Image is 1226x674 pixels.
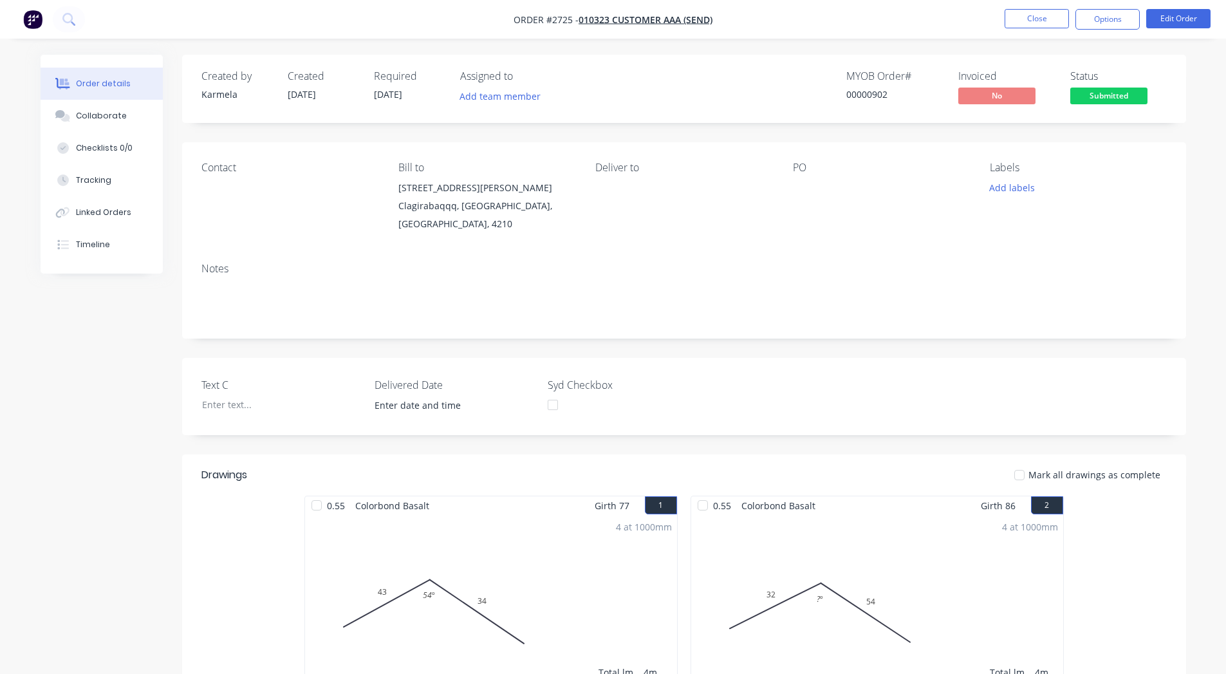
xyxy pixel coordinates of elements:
[958,88,1036,104] span: No
[1075,9,1140,30] button: Options
[76,239,110,250] div: Timeline
[981,496,1016,515] span: Girth 86
[374,70,445,82] div: Required
[366,396,526,415] input: Enter date and time
[846,70,943,82] div: MYOB Order #
[460,88,548,105] button: Add team member
[23,10,42,29] img: Factory
[201,70,272,82] div: Created by
[76,174,111,186] div: Tracking
[1070,70,1167,82] div: Status
[398,162,575,174] div: Bill to
[41,164,163,196] button: Tracking
[708,496,736,515] span: 0.55
[1146,9,1211,28] button: Edit Order
[398,179,575,197] div: [STREET_ADDRESS][PERSON_NAME]
[41,132,163,164] button: Checklists 0/0
[736,496,821,515] span: Colorbond Basalt
[41,229,163,261] button: Timeline
[288,88,316,100] span: [DATE]
[595,162,772,174] div: Deliver to
[41,100,163,132] button: Collaborate
[322,496,350,515] span: 0.55
[983,179,1042,196] button: Add labels
[1002,520,1058,534] div: 4 at 1000mm
[374,88,402,100] span: [DATE]
[958,70,1055,82] div: Invoiced
[548,377,709,393] label: Syd Checkbox
[460,70,589,82] div: Assigned to
[41,68,163,100] button: Order details
[1031,496,1063,514] button: 2
[616,520,672,534] div: 4 at 1000mm
[846,88,943,101] div: 00000902
[76,110,127,122] div: Collaborate
[350,496,434,515] span: Colorbond Basalt
[398,197,575,233] div: Clagirabaqqq, [GEOGRAPHIC_DATA], [GEOGRAPHIC_DATA], 4210
[1070,88,1147,107] button: Submitted
[375,377,535,393] label: Delivered Date
[645,496,677,514] button: 1
[76,78,131,89] div: Order details
[514,14,579,26] span: Order #2725 -
[398,179,575,233] div: [STREET_ADDRESS][PERSON_NAME]Clagirabaqqq, [GEOGRAPHIC_DATA], [GEOGRAPHIC_DATA], 4210
[201,162,378,174] div: Contact
[201,467,247,483] div: Drawings
[201,377,362,393] label: Text C
[595,496,629,515] span: Girth 77
[201,263,1167,275] div: Notes
[1028,468,1160,482] span: Mark all drawings as complete
[452,88,547,105] button: Add team member
[201,88,272,101] div: Karmela
[76,142,133,154] div: Checklists 0/0
[990,162,1166,174] div: Labels
[793,162,969,174] div: PO
[1005,9,1069,28] button: Close
[579,14,712,26] a: 010323 Customer AAA (Send)
[1070,88,1147,104] span: Submitted
[288,70,358,82] div: Created
[41,196,163,229] button: Linked Orders
[76,207,131,218] div: Linked Orders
